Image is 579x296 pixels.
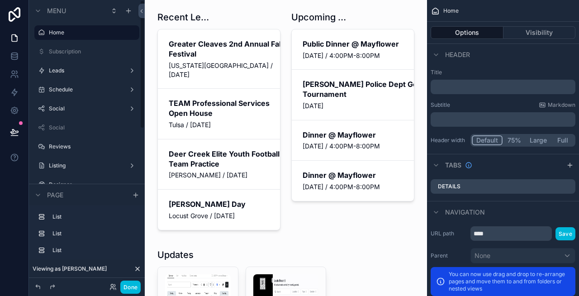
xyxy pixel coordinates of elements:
[431,230,467,237] label: URL path
[431,112,575,127] div: scrollable content
[472,135,503,145] button: Default
[438,183,460,190] label: Details
[120,281,141,294] button: Done
[49,48,134,55] label: Subscription
[443,7,459,14] span: Home
[431,137,467,144] label: Header width
[470,248,575,263] button: None
[33,265,107,272] span: Viewing as [PERSON_NAME]
[445,50,470,59] span: Header
[555,227,575,240] button: Save
[431,252,467,259] label: Parent
[49,67,121,74] label: Leads
[49,181,134,188] label: Designer
[551,135,574,145] button: Full
[431,101,450,109] label: Subtitle
[52,230,132,237] label: List
[475,251,490,260] span: None
[47,6,66,15] span: Menu
[548,101,575,109] span: Markdown
[431,26,503,39] button: Options
[539,101,575,109] a: Markdown
[431,69,575,76] label: Title
[431,80,575,94] div: scrollable content
[49,162,121,169] label: Listing
[49,124,134,131] label: Social
[49,105,121,112] label: Social
[47,191,63,200] span: Page
[52,213,132,220] label: List
[449,271,570,292] p: You can now use drag and drop to re-arrange pages and move them to and from folders or nested views
[503,135,526,145] button: 75%
[445,208,485,217] span: Navigation
[526,135,551,145] button: Large
[49,29,134,36] label: Home
[49,86,121,93] label: Schedule
[52,247,132,254] label: List
[503,26,576,39] button: Visibility
[445,161,461,170] span: Tabs
[49,143,134,150] label: Reviews
[29,205,145,267] div: scrollable content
